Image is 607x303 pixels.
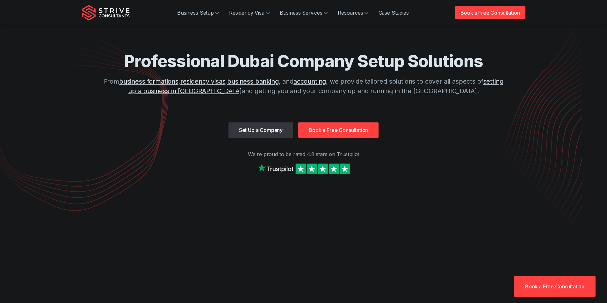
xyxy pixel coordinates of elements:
[333,6,373,19] a: Resources
[100,51,508,72] h1: Professional Dubai Company Setup Solutions
[455,6,525,19] a: Book a Free Consultation
[180,78,226,85] a: residency visas
[119,78,178,85] a: business formations
[275,6,333,19] a: Business Services
[373,6,414,19] a: Case Studies
[82,5,130,21] img: Strive Consultants
[82,150,525,158] p: We're proud to be rated 4.8 stars on Trustpilot
[228,122,293,138] a: Set Up a Company
[293,78,326,85] a: accounting
[224,6,275,19] a: Residency Visa
[514,276,596,297] a: Book a Free Consultation
[227,78,278,85] a: business banking
[298,122,379,138] a: Book a Free Consultation
[172,6,224,19] a: Business Setup
[100,77,508,96] p: From , , , and , we provide tailored solutions to cover all aspects of and getting you and your c...
[256,162,351,176] img: Strive on Trustpilot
